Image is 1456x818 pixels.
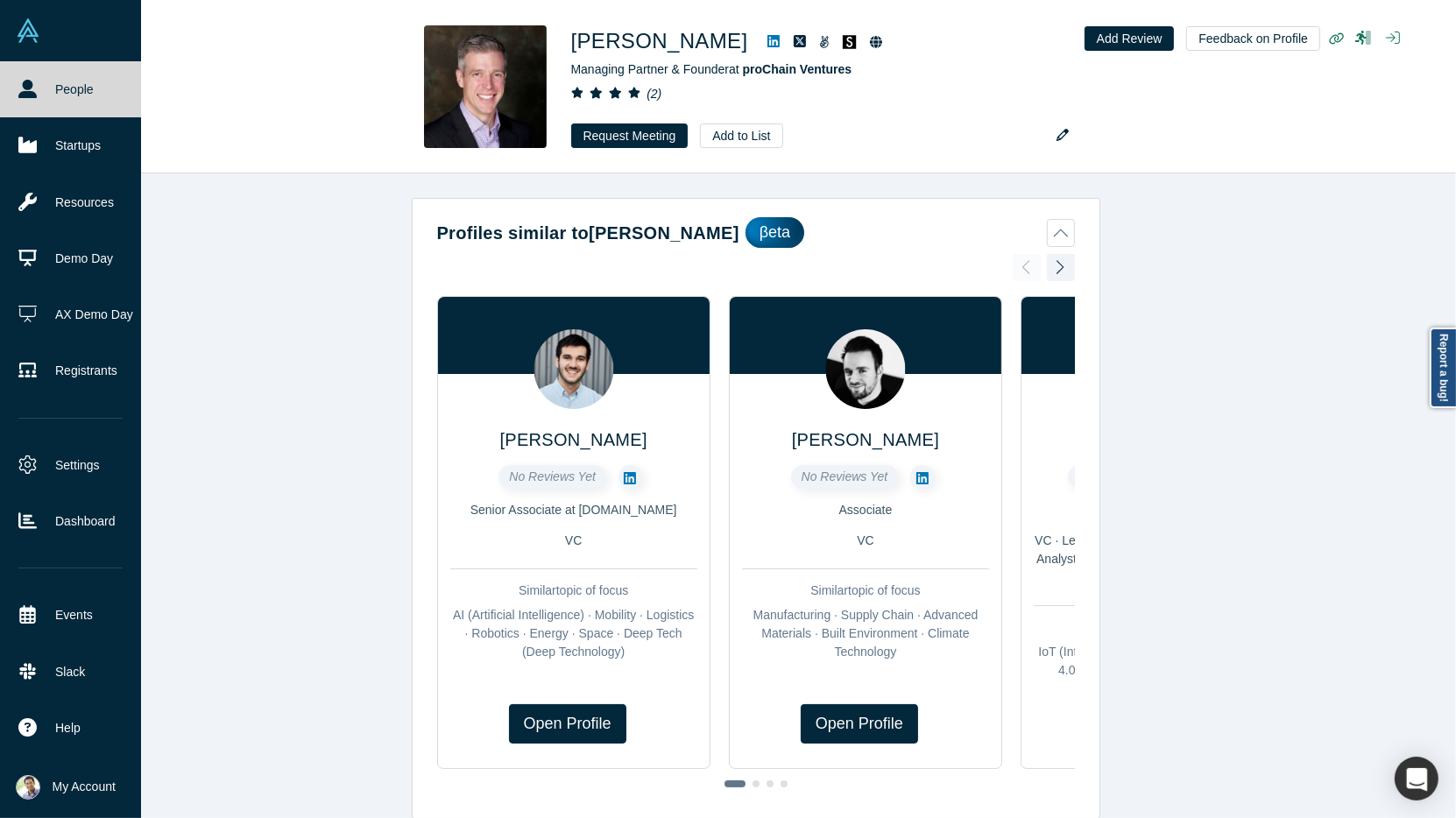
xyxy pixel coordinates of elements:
[16,18,40,43] img: Alchemist Vault Logo
[801,704,918,744] a: Open Profile
[424,25,547,148] img: J.P. Keating's Profile Image
[55,719,81,737] span: Help
[534,329,613,409] img: Matt Wolfman's Profile Image
[53,778,116,796] span: My Account
[700,123,782,148] button: Add to List
[571,123,689,148] button: Request Meeting
[1186,26,1320,51] button: Feedback on Profile
[470,503,677,517] span: Senior Associate at [DOMAIN_NAME]
[437,217,1075,248] button: Profiles similar to[PERSON_NAME]βeta
[792,430,939,449] a: [PERSON_NAME]
[742,532,989,550] div: VC
[647,87,661,101] i: ( 2 )
[1034,618,1281,637] div: Similar topic of focus
[1034,532,1281,587] div: VC · Lecturer · Corporate Innovator · Industry Analyst · Mentor · Angel · Strategic Investor · Ch...
[742,582,989,600] div: Similar topic of focus
[839,503,893,517] span: Associate
[509,704,626,744] a: Open Profile
[753,608,979,659] span: Manufacturing · Supply Chain · Advanced Materials · Built Environment · Climate Technology
[499,430,647,449] a: [PERSON_NAME]
[1085,26,1175,51] button: Add Review
[746,217,804,248] div: βeta
[802,469,888,483] span: No Reviews Yet
[1038,645,1276,677] span: IoT (Internet of Things) · Industrial · Industry 4.0 · LogTech (Logistics Technology)
[437,220,739,246] h2: Profiles similar to [PERSON_NAME]
[571,25,748,57] h1: [PERSON_NAME]
[16,775,40,800] img: Ravi Belani's Account
[509,469,596,483] span: No Reviews Yet
[1430,328,1456,408] a: Report a bug!
[571,62,852,76] span: Managing Partner & Founder at
[450,582,697,600] div: Similar topic of focus
[16,775,116,800] button: My Account
[453,608,694,659] span: AI (Artificial Intelligence) · Mobility · Logistics · Robotics · Energy · Space · Deep Tech (Deep...
[743,62,852,76] a: proChain Ventures
[450,532,697,550] div: VC
[825,329,905,409] img: Nick Gosen's Profile Image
